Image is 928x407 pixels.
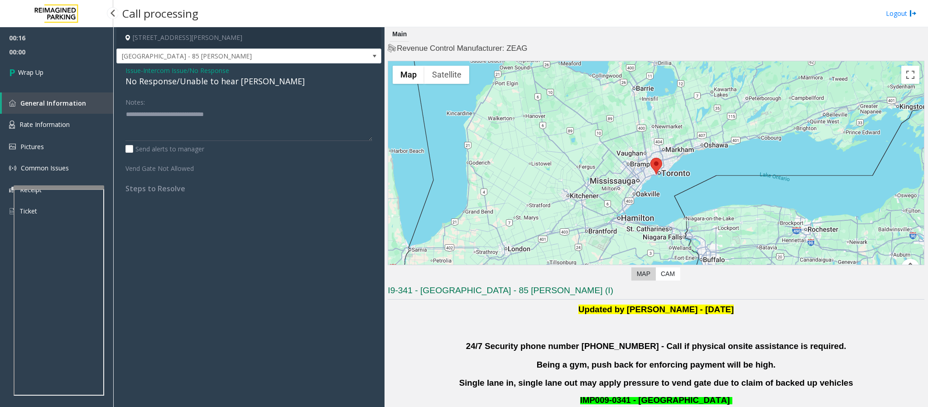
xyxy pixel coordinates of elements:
span: Issue [125,66,141,75]
a: General Information [2,92,113,114]
div: 85 Hanna Avenue, Toronto, ON [650,158,662,174]
img: 'icon' [9,187,15,193]
b: Being a gym, push back for enforcing payment will be high. [537,360,776,369]
div: Main [390,27,409,42]
b: Updated by [PERSON_NAME] - [DATE] [578,305,734,314]
div: No Response/Unable to hear [PERSON_NAME] [125,75,372,87]
label: Vend Gate Not Allowed [123,160,228,173]
span: Common Issues [21,164,69,172]
img: 'icon' [9,165,16,172]
span: - [141,66,229,75]
button: Map camera controls [901,259,919,277]
button: Toggle fullscreen view [901,66,919,84]
b: 24/7 Security phone number [PHONE_NUMBER] - Call if physical onsite assistance is required. [466,341,846,351]
span: Rate Information [19,120,70,129]
a: Logout [886,9,917,18]
h4: Revenue Control Manufacturer: ZEAG [388,43,924,54]
span: Wrap Up [18,68,43,77]
span: General Information [20,99,86,107]
img: 'icon' [9,207,15,215]
span: [GEOGRAPHIC_DATA] - 85 [PERSON_NAME] [117,49,328,63]
img: 'icon' [9,100,16,107]
label: CAM [655,267,680,281]
button: Show satellite imagery [424,66,469,84]
span: Pictures [20,142,44,151]
span: Intercom Issue/No Response [143,66,229,75]
span: IMP009-0341 - [GEOGRAPHIC_DATA] [580,395,730,405]
b: Single lane in, single lane out may apply pressure to vend gate due to claim of backed up vehicles [459,378,853,388]
h4: Steps to Resolve [125,184,372,193]
img: logout [909,9,917,18]
button: Show street map [393,66,424,84]
img: 'icon' [9,121,15,129]
h4: [STREET_ADDRESS][PERSON_NAME] [116,27,381,48]
h3: I9-341 - [GEOGRAPHIC_DATA] - 85 [PERSON_NAME] (I) [388,285,924,300]
label: Send alerts to manager [125,144,204,154]
img: 'icon' [9,144,16,150]
label: Notes: [125,94,145,107]
label: Map [631,267,656,281]
h3: Call processing [118,2,203,24]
